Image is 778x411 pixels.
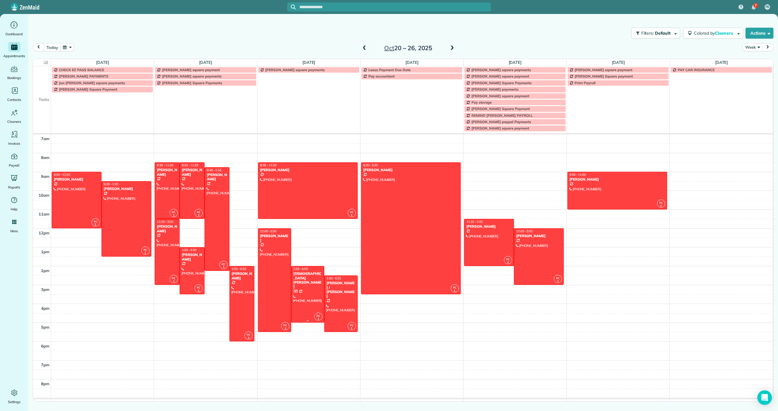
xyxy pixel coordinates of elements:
small: 1 [554,278,562,284]
span: 11:30 - 2:00 [466,220,483,224]
span: FC [172,210,175,214]
a: Cleaners [2,108,26,125]
span: [PERSON_NAME] square payment [575,67,632,72]
span: 3pm [41,287,50,292]
h2: 20 – 26, 2025 [370,45,446,51]
span: Bookings [7,75,21,81]
span: Settings [8,399,21,405]
a: [DATE] [715,60,728,65]
span: [PERSON_NAME] Square Payments [471,81,532,85]
span: FC [659,201,663,204]
span: FC [247,333,250,336]
span: 7pm [41,362,50,367]
span: 6pm [41,344,50,348]
span: [PERSON_NAME] square payments [265,67,325,72]
span: 9:00 - 11:00 [570,173,586,177]
span: Filters: [641,30,654,36]
button: Week [742,43,762,51]
span: FC [453,286,456,289]
small: 1 [348,326,356,331]
button: next [762,43,773,51]
svg: Focus search [291,5,296,9]
span: Colored by [694,30,735,36]
a: Appointments [2,42,26,59]
div: [PERSON_NAME] [516,234,562,238]
span: 9am [41,174,50,179]
button: prev [33,43,44,51]
small: 1 [142,250,149,256]
a: [DATE] [509,60,522,65]
span: 8pm [41,381,50,386]
small: 1 [657,203,665,209]
span: Cleaners [715,30,734,36]
button: today [44,43,60,51]
span: [PERSON_NAME] paypal Payments [471,119,531,124]
button: Focus search [287,5,296,9]
span: 10am [39,193,50,198]
span: Jun [PERSON_NAME] square payments [59,81,125,85]
span: 2:00 - 5:00 [293,267,308,271]
span: Cleaners [7,119,21,125]
span: FC [197,286,200,289]
div: [PERSON_NAME] [231,271,253,280]
small: 1 [195,288,202,294]
small: 1 [170,278,177,284]
span: CHECK EZ PASS BALANCE [59,67,104,72]
span: Payroll [9,162,20,168]
span: REMIND [PERSON_NAME] PAYROLL [471,113,533,118]
small: 1 [195,212,202,218]
div: Open Intercom Messenger [757,390,772,405]
span: Invoices [8,140,20,147]
span: 8:30 - 11:30 [182,163,198,167]
span: FC [350,210,353,214]
div: [PERSON_NAME] [181,253,203,261]
span: 1:00 - 3:30 [182,248,196,252]
span: FC [556,276,559,280]
span: 12pm [39,230,50,235]
span: [PERSON_NAME] square payments [162,74,222,78]
a: Filters: Default [628,28,680,39]
span: 8:30 - 11:30 [157,163,173,167]
span: Lexus Payment Due Date [368,67,411,72]
span: [PERSON_NAME] square payment [471,74,529,78]
div: [PERSON_NAME] [569,177,665,181]
span: [PERSON_NAME] square payment [471,94,529,98]
a: [DATE] [612,60,625,65]
span: Default [655,30,671,36]
span: FC [284,323,287,327]
div: [PERSON_NAME] [260,234,289,243]
span: 9:30 - 1:30 [104,182,118,186]
span: 4pm [41,306,50,311]
a: Bookings [2,64,26,81]
div: [PERSON_NAME] / [PERSON_NAME] [326,281,356,299]
div: [PERSON_NAME] [466,224,512,229]
span: FC [144,248,147,251]
a: Help [2,195,26,212]
span: FC [222,262,225,266]
span: Dashboard [5,31,23,37]
span: [PERSON_NAME] square payments [471,67,531,72]
span: Pay storage [471,100,492,105]
span: 11am [39,212,50,216]
span: 2:00 - 6:00 [232,267,246,271]
div: [PERSON_NAME] [206,173,228,181]
small: 1 [220,264,227,270]
div: [PERSON_NAME] [53,177,100,181]
div: [DEMOGRAPHIC_DATA][PERSON_NAME] [293,271,322,289]
a: Payroll [2,151,26,168]
div: [PERSON_NAME] [103,187,150,191]
div: [PERSON_NAME] [260,168,356,172]
small: 1 [170,212,177,218]
span: Contacts [7,97,21,103]
div: [PERSON_NAME] [157,224,178,233]
span: [PERSON_NAME] PAYMENTS [59,74,108,78]
span: 9:00 - 12:00 [54,173,70,177]
span: More [10,228,18,234]
span: 12:00 - 5:30 [260,229,277,233]
button: Filters: Default [631,28,680,39]
a: [DATE] [302,60,315,65]
span: Oct [384,44,394,52]
a: [DATE] [405,60,418,65]
small: 1 [281,326,289,331]
span: FC [94,220,97,223]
